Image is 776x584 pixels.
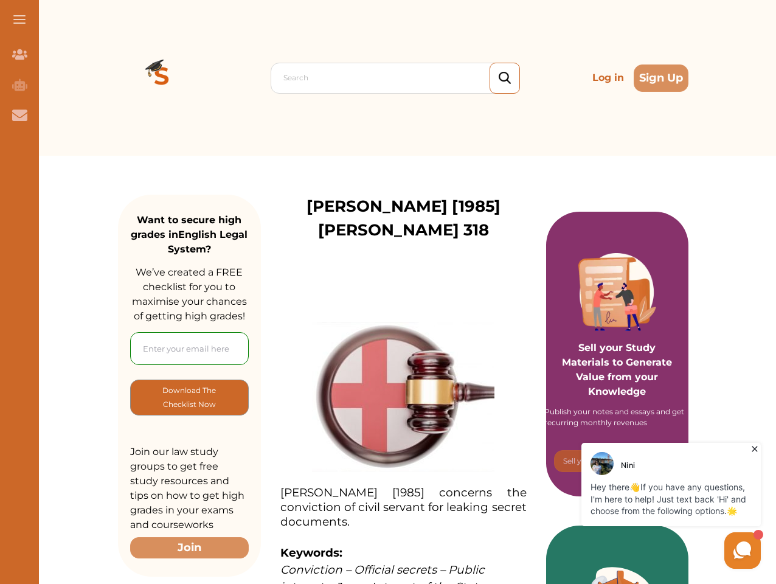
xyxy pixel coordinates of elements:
[132,266,247,322] span: We’ve created a FREE checklist for you to maximise your chances of getting high grades!
[130,332,249,365] input: Enter your email here
[587,66,629,90] p: Log in
[578,253,656,331] img: Purple card image
[634,64,688,92] button: Sign Up
[544,406,690,428] div: Publish your notes and essays and get recurring monthly revenues
[130,537,249,558] button: Join
[280,546,342,560] strong: Keywords:
[130,380,249,415] button: [object Object]
[155,383,224,412] p: Download The Checklist Now
[280,485,527,529] span: [PERSON_NAME] [1985] concerns the conviction of civil servant for leaking secret documents.
[131,214,248,255] strong: Want to secure high grades in English Legal System ?
[312,322,494,471] img: English-Legal-System-feature-300x245.jpg
[484,440,764,572] iframe: HelpCrunch
[118,34,206,122] img: Logo
[499,72,511,85] img: search_icon
[130,445,249,532] p: Join our law study groups to get free study resources and tips on how to get high grades in your ...
[558,307,677,399] p: Sell your Study Materials to Generate Value from your Knowledge
[261,195,546,242] p: [PERSON_NAME] [1985] [PERSON_NAME] 318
